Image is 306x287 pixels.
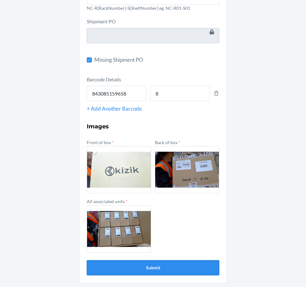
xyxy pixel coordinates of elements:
input: Missing Shipment PO [87,57,92,62]
div: + Add Another Barcode [87,105,219,113]
label: Shipment PO [87,18,116,24]
input: Barcode [87,86,146,101]
label: Back of box [155,140,180,145]
button: Submit [87,260,219,275]
label: All associated units [87,199,127,204]
input: Quantity [150,86,210,101]
span: Missing Shipment PO [94,56,219,64]
label: Front of box [87,140,114,145]
p: NC-R{RackNumber}-S{ShelfNumber} eg. NC-R01-S01 [87,5,219,11]
label: Barcode Details [87,76,121,82]
h3: Images [87,122,219,131]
